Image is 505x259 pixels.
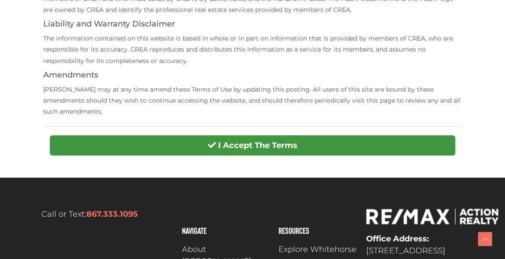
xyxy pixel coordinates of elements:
[43,20,462,29] h4: Liability and Warranty Disclaimer
[278,244,357,255] a: Explore Whitehorse
[86,209,137,219] a: 867.333.1095
[43,84,462,118] p: [PERSON_NAME] may at any time amend these Terms of Use by updating this posting. All users of thi...
[182,226,270,235] h4: Navigate
[278,226,357,235] h4: Resources
[50,135,455,155] button: I Accept The Terms
[43,33,462,67] p: The information contained on this website is based in whole or in part on information that is pro...
[6,208,173,220] p: Call or Text:
[218,141,297,150] strong: I Accept The Terms
[278,244,356,255] span: Explore Whitehorse
[366,234,429,244] strong: Office Address:
[43,71,462,80] h4: Amendments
